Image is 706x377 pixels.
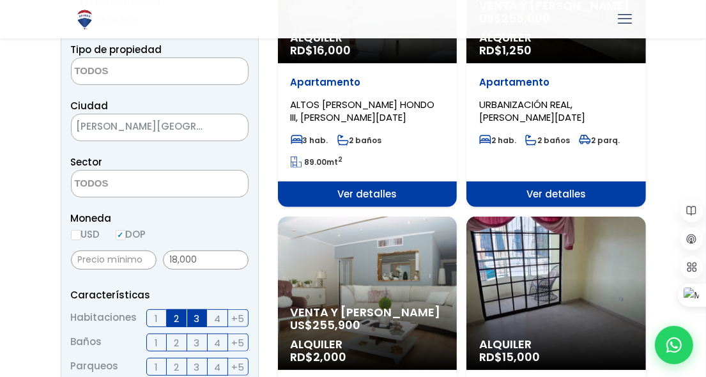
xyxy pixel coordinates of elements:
[291,42,351,58] span: RD$
[163,250,249,270] input: Precio máximo
[71,226,100,242] label: USD
[291,135,328,146] span: 3 hab.
[71,155,103,169] span: Sector
[291,317,361,333] span: US$
[231,359,244,375] span: +5
[72,58,196,86] textarea: Search
[479,76,633,89] p: Apartamento
[194,311,200,327] span: 3
[291,338,445,351] span: Alquiler
[291,306,445,319] span: Venta y [PERSON_NAME]
[339,155,343,164] sup: 2
[73,8,96,31] img: Logo de REMAX
[291,98,435,124] span: ALTOS [PERSON_NAME] HONDO III, [PERSON_NAME][DATE]
[313,317,361,333] span: 255,900
[194,359,200,375] span: 3
[72,118,216,135] span: SANTO DOMINGO NORTE
[71,99,109,112] span: Ciudad
[479,349,540,365] span: RD$
[291,349,347,365] span: RD$
[314,42,351,58] span: 16,000
[214,335,220,351] span: 4
[174,335,179,351] span: 2
[291,157,343,167] span: mt
[337,135,382,146] span: 2 baños
[314,349,347,365] span: 2,000
[71,309,137,327] span: Habitaciones
[216,118,235,138] button: Remove all items
[231,335,244,351] span: +5
[479,338,633,351] span: Alquiler
[214,359,220,375] span: 4
[479,98,585,124] span: URBANIZACIÓN REAL, [PERSON_NAME][DATE]
[71,334,102,351] span: Baños
[502,349,540,365] span: 15,000
[72,171,196,198] textarea: Search
[71,210,249,226] span: Moneda
[479,42,532,58] span: RD$
[71,230,81,240] input: USD
[479,135,516,146] span: 2 hab.
[502,42,532,58] span: 1,250
[229,122,235,134] span: ×
[155,335,158,351] span: 1
[291,76,445,89] p: Apartamento
[71,43,162,56] span: Tipo de propiedad
[231,311,244,327] span: +5
[116,226,146,242] label: DOP
[194,335,200,351] span: 3
[466,181,646,207] span: Ver detalles
[116,230,126,240] input: DOP
[615,8,636,30] a: mobile menu
[71,250,157,270] input: Precio mínimo
[214,311,220,327] span: 4
[155,311,158,327] span: 1
[305,157,327,167] span: 89.00
[71,287,249,303] p: Características
[71,114,249,141] span: SANTO DOMINGO NORTE
[174,311,179,327] span: 2
[525,135,570,146] span: 2 baños
[71,358,119,376] span: Parqueos
[174,359,179,375] span: 2
[155,359,158,375] span: 1
[278,181,457,207] span: Ver detalles
[579,135,620,146] span: 2 parq.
